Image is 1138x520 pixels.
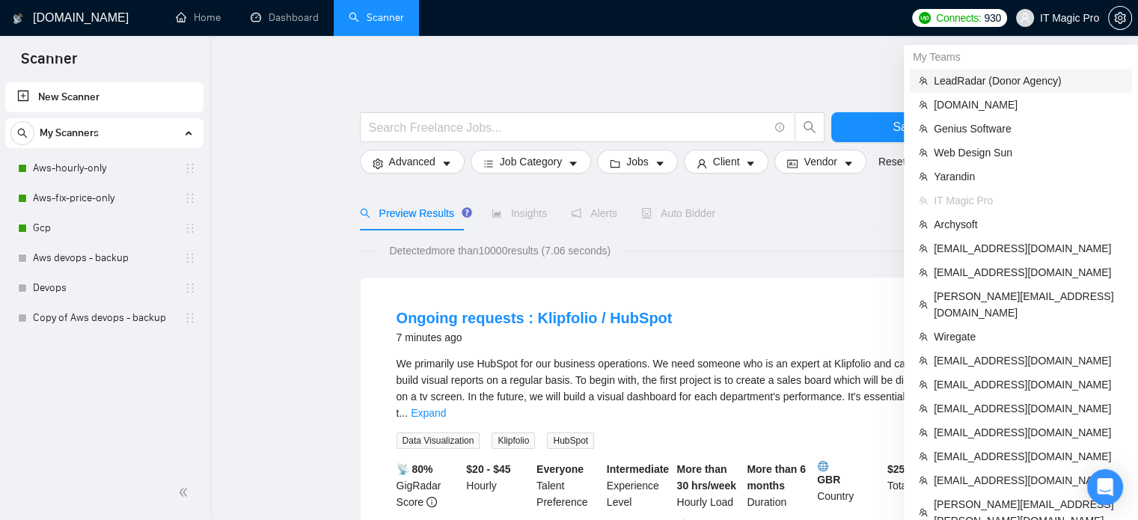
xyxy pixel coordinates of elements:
span: double-left [178,485,193,500]
div: Tooltip anchor [460,206,474,219]
span: team [919,332,928,341]
a: setting [1108,12,1132,24]
span: Genius Software [934,120,1123,137]
span: team [919,476,928,485]
span: [EMAIL_ADDRESS][DOMAIN_NAME] [934,424,1123,441]
div: Talent Preference [533,461,604,510]
span: caret-down [568,158,578,169]
a: Ongoing requests : Klipfolio / HubSpot [397,310,673,326]
div: Experience Level [604,461,674,510]
div: Hourly Load [674,461,744,510]
span: setting [373,158,383,169]
a: dashboardDashboard [251,11,319,24]
span: My Scanners [40,118,99,148]
span: Jobs [626,153,649,170]
a: Aws devops - backup [33,243,175,273]
a: Devops [33,273,175,303]
b: GBR [817,461,881,486]
span: caret-down [843,158,854,169]
span: team [919,428,928,437]
img: upwork-logo.png [919,12,931,24]
b: $20 - $45 [466,463,510,475]
span: search [11,128,34,138]
span: team [919,172,928,181]
span: Klipfolio [492,432,535,449]
span: team [919,148,928,157]
img: 🌐 [818,461,828,471]
div: Country [814,461,884,510]
div: Duration [744,461,814,510]
span: team [919,508,928,517]
a: Reset All [878,153,920,170]
span: holder [184,312,196,324]
span: team [919,196,928,205]
span: team [919,300,928,309]
span: [EMAIL_ADDRESS][DOMAIN_NAME] [934,240,1123,257]
b: Everyone [536,463,584,475]
span: HubSpot [547,432,594,449]
span: Auto Bidder [641,207,715,219]
a: Gcp [33,213,175,243]
span: search [795,120,824,134]
div: GigRadar Score [394,461,464,510]
span: team [919,76,928,85]
span: LeadRadar (Donor Agency) [934,73,1123,89]
button: idcardVendorcaret-down [774,150,866,174]
span: IT Magic Pro [934,192,1123,209]
button: folderJobscaret-down [597,150,678,174]
a: homeHome [176,11,221,24]
a: New Scanner [17,82,192,112]
span: ... [399,407,408,419]
span: team [919,404,928,413]
span: Alerts [571,207,617,219]
li: My Scanners [5,118,204,333]
span: Preview Results [360,207,468,219]
input: Search Freelance Jobs... [369,118,768,137]
span: Connects: [936,10,981,26]
span: team [919,452,928,461]
a: searchScanner [349,11,404,24]
span: holder [184,222,196,234]
span: Advanced [389,153,435,170]
span: folder [610,158,620,169]
button: barsJob Categorycaret-down [471,150,591,174]
span: Save [893,117,920,136]
span: We primarily use HubSpot for our business operations. We need someone who is an expert at Klipfol... [397,358,940,419]
span: team [919,244,928,253]
span: setting [1109,12,1131,24]
span: caret-down [441,158,452,169]
button: userClientcaret-down [684,150,769,174]
span: idcard [787,158,798,169]
span: [DOMAIN_NAME] [934,97,1123,113]
b: Intermediate [607,463,669,475]
span: [EMAIL_ADDRESS][DOMAIN_NAME] [934,376,1123,393]
span: [EMAIL_ADDRESS][DOMAIN_NAME] [934,264,1123,281]
span: [EMAIL_ADDRESS][DOMAIN_NAME] [934,472,1123,489]
span: info-circle [775,123,785,132]
span: Detected more than 10000 results (7.06 seconds) [379,242,621,259]
span: robot [641,208,652,218]
li: New Scanner [5,82,204,112]
span: team [919,268,928,277]
div: Hourly [463,461,533,510]
span: notification [571,208,581,218]
div: Open Intercom Messenger [1087,469,1123,505]
span: Insights [492,207,547,219]
b: More than 30 hrs/week [677,463,736,492]
span: Vendor [804,153,836,170]
span: holder [184,162,196,174]
span: team [919,124,928,133]
a: Aws-fix-price-only [33,183,175,213]
span: info-circle [426,497,437,507]
span: team [919,100,928,109]
span: team [919,356,928,365]
button: setting [1108,6,1132,30]
span: [EMAIL_ADDRESS][DOMAIN_NAME] [934,352,1123,369]
span: [EMAIL_ADDRESS][DOMAIN_NAME] [934,400,1123,417]
button: Save [831,112,982,142]
a: Expand [411,407,446,419]
span: caret-down [745,158,756,169]
button: settingAdvancedcaret-down [360,150,465,174]
b: $ 250 [887,463,911,475]
span: Job Category [500,153,562,170]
